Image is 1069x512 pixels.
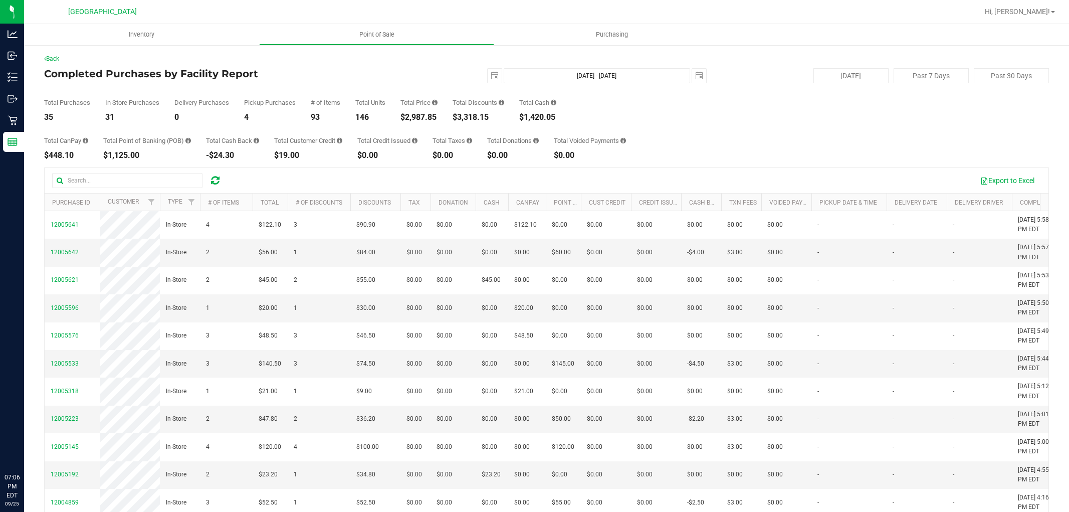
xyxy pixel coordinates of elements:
button: Export to Excel [974,172,1041,189]
div: 35 [44,113,90,121]
span: $0.00 [406,275,422,285]
div: Total CanPay [44,137,88,144]
span: $0.00 [727,387,743,396]
span: $0.00 [406,331,422,340]
span: $20.00 [259,303,278,313]
span: $46.50 [356,331,375,340]
span: $84.00 [356,248,375,257]
span: Hi, [PERSON_NAME]! [985,8,1050,16]
span: 1 [206,387,209,396]
span: $0.00 [637,220,653,230]
button: [DATE] [813,68,889,83]
a: CanPay [516,199,539,206]
span: $0.00 [437,359,452,369]
span: 4 [206,220,209,230]
span: $0.00 [587,414,602,424]
span: $0.00 [767,442,783,452]
span: $0.00 [482,248,497,257]
span: $0.00 [406,414,422,424]
span: $0.00 [767,387,783,396]
span: $0.00 [767,248,783,257]
span: $50.00 [552,414,571,424]
a: Cash Back [689,199,722,206]
span: $34.80 [356,470,375,479]
span: - [953,414,954,424]
span: - [953,470,954,479]
div: 146 [355,113,385,121]
span: $23.20 [482,470,501,479]
div: Total Discounts [453,99,504,106]
span: 12005642 [51,249,79,256]
span: 3 [206,359,209,369]
span: $0.00 [552,470,567,479]
span: [DATE] 5:58 PM EDT [1018,215,1056,234]
i: Sum of the cash-back amounts from rounded-up electronic payments for all purchases in the date ra... [254,137,259,144]
i: Sum of all account credit issued for all refunds from returned purchases in the date range. [412,137,417,144]
span: Point of Sale [346,30,408,39]
span: 1 [206,303,209,313]
span: -$4.50 [687,359,704,369]
span: - [893,387,894,396]
span: $0.00 [514,275,530,285]
span: - [953,442,954,452]
span: [DATE] 5:53 PM EDT [1018,271,1056,290]
a: Txn Fees [729,199,757,206]
a: Donation [439,199,468,206]
a: Pickup Date & Time [819,199,877,206]
div: $1,420.05 [519,113,556,121]
a: Type [168,198,182,205]
span: $20.00 [514,303,533,313]
span: $0.00 [767,331,783,340]
span: $0.00 [514,442,530,452]
span: 2 [206,414,209,424]
span: - [893,470,894,479]
span: $52.50 [259,498,278,507]
div: Total Taxes [433,137,472,144]
a: Tax [408,199,420,206]
span: 12005641 [51,221,79,228]
span: [DATE] 5:49 PM EDT [1018,326,1056,346]
div: $3,318.15 [453,113,504,121]
span: $0.00 [727,220,743,230]
span: $0.00 [482,442,497,452]
span: In-Store [166,414,186,424]
div: -$24.30 [206,151,259,159]
span: $0.00 [637,387,653,396]
span: $0.00 [767,470,783,479]
div: Delivery Purchases [174,99,229,106]
span: - [893,303,894,313]
span: - [817,442,819,452]
div: Total Cash Back [206,137,259,144]
div: $448.10 [44,151,88,159]
span: $30.00 [356,303,375,313]
div: Total Voided Payments [554,137,626,144]
span: $0.00 [637,303,653,313]
span: - [817,359,819,369]
span: $0.00 [587,220,602,230]
span: In-Store [166,331,186,340]
span: $0.00 [767,303,783,313]
span: $0.00 [482,414,497,424]
a: Back [44,55,59,62]
span: $9.00 [356,387,372,396]
span: $100.00 [356,442,379,452]
span: $0.00 [406,303,422,313]
span: [DATE] 5:57 PM EDT [1018,243,1056,262]
span: 2 [294,414,297,424]
div: Total Units [355,99,385,106]
span: $23.20 [259,470,278,479]
div: $0.00 [433,151,472,159]
span: 12005596 [51,304,79,311]
div: Total Customer Credit [274,137,342,144]
span: $0.00 [406,220,422,230]
a: Purchase ID [52,199,90,206]
span: - [817,470,819,479]
span: 1 [294,498,297,507]
span: In-Store [166,303,186,313]
span: $55.00 [356,275,375,285]
button: Past 7 Days [894,68,969,83]
a: Voided Payment [769,199,819,206]
div: Total Credit Issued [357,137,417,144]
span: - [817,248,819,257]
span: -$2.20 [687,414,704,424]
